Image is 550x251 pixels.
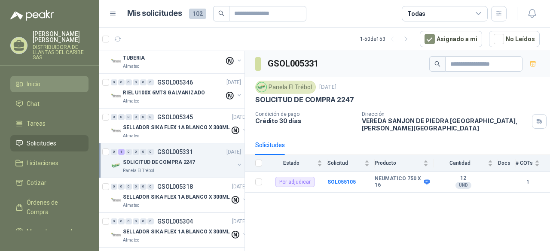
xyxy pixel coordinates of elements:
[407,9,425,18] div: Todas
[516,178,540,186] b: 1
[111,230,121,240] img: Company Logo
[111,112,248,139] a: 0 0 0 0 0 0 GSOL005345[DATE] Company LogoSELLADOR SIKA FLEX 1A BLANCO X 300MLAlmatec
[10,10,54,21] img: Logo peakr
[157,114,193,120] p: GSOL005345
[516,155,550,172] th: # COTs
[255,140,285,150] div: Solicitudes
[516,160,533,166] span: # COTs
[267,160,315,166] span: Estado
[10,194,89,220] a: Órdenes de Compra
[10,115,89,132] a: Tareas
[111,184,117,190] div: 0
[10,135,89,151] a: Solicitudes
[125,149,132,155] div: 0
[123,54,145,62] p: TUBERIA
[123,158,195,166] p: SOLICITUD DE COMPRA 2247
[10,155,89,171] a: Licitaciones
[375,175,422,189] b: NEUMATICO 750 X 16
[147,114,154,120] div: 0
[123,98,139,105] p: Almatec
[255,111,355,117] p: Condición de pago
[267,155,327,172] th: Estado
[118,79,125,85] div: 0
[27,99,40,109] span: Chat
[27,79,40,89] span: Inicio
[189,9,206,19] span: 102
[375,155,434,172] th: Producto
[111,42,243,70] a: 0 0 0 0 0 0 GSOL005429[DATE] Company LogoTUBERIAAlmatec
[232,183,247,191] p: [DATE]
[33,31,89,43] p: [PERSON_NAME] [PERSON_NAME]
[27,178,46,187] span: Cotizar
[275,177,315,187] div: Por adjudicar
[125,184,132,190] div: 0
[133,149,139,155] div: 0
[123,193,230,201] p: SELLADOR SIKA FLEX 1A BLANCO X 300ML
[111,56,121,67] img: Company Logo
[147,149,154,155] div: 0
[327,160,363,166] span: Solicitud
[111,126,121,136] img: Company Logo
[434,155,498,172] th: Cantidad
[232,113,247,121] p: [DATE]
[123,89,205,97] p: RIEL U100X 6MTS GALVANIZADO
[498,155,516,172] th: Docs
[157,79,193,85] p: GSOL005346
[123,237,139,244] p: Almatec
[27,198,80,217] span: Órdenes de Compra
[420,31,482,47] button: Asignado a mi
[123,63,139,70] p: Almatec
[111,114,117,120] div: 0
[218,10,224,16] span: search
[111,216,248,244] a: 0 0 0 0 0 0 GSOL005304[DATE] Company LogoSELLADOR SIKA FLEX 1A BLANCO X 300MLAlmatec
[125,79,132,85] div: 0
[111,195,121,206] img: Company Logo
[133,114,139,120] div: 0
[140,79,147,85] div: 0
[147,79,154,85] div: 0
[111,149,117,155] div: 0
[140,149,147,155] div: 0
[125,114,132,120] div: 0
[255,81,316,94] div: Panela El Trébol
[127,7,182,20] h1: Mis solicitudes
[434,175,493,182] b: 12
[111,181,248,209] a: 0 0 0 0 0 0 GSOL005318[DATE] Company LogoSELLADOR SIKA FLEX 1A BLANCO X 300MLAlmatec
[123,133,139,139] p: Almatec
[118,114,125,120] div: 0
[111,77,243,105] a: 0 0 0 0 0 0 GSOL005346[DATE] Company LogoRIEL U100X 6MTS GALVANIZADOAlmatec
[123,124,230,132] p: SELLADOR SIKA FLEX 1A BLANCO X 300ML
[111,91,121,101] img: Company Logo
[362,111,529,117] p: Dirección
[360,32,413,46] div: 1 - 50 de 153
[434,61,440,67] span: search
[255,95,354,104] p: SOLICITUD DE COMPRA 2247
[133,218,139,224] div: 0
[147,184,154,190] div: 0
[157,184,193,190] p: GSOL005318
[319,83,336,91] p: [DATE]
[10,96,89,112] a: Chat
[434,160,486,166] span: Cantidad
[118,184,125,190] div: 0
[111,160,121,171] img: Company Logo
[111,79,117,85] div: 0
[489,31,540,47] button: No Leídos
[140,218,147,224] div: 0
[10,224,89,240] a: Manuales y ayuda
[257,82,266,92] img: Company Logo
[27,119,46,128] span: Tareas
[118,218,125,224] div: 0
[268,57,320,70] h3: GSOL005331
[111,147,243,174] a: 0 1 0 0 0 0 GSOL005331[DATE] Company LogoSOLICITUD DE COMPRA 2247Panela El Trébol
[123,228,230,236] p: SELLADOR SIKA FLEX 1A BLANCO X 300ML
[118,149,125,155] div: 1
[27,139,56,148] span: Solicitudes
[157,218,193,224] p: GSOL005304
[455,182,471,189] div: UND
[125,218,132,224] div: 0
[327,155,375,172] th: Solicitud
[375,160,422,166] span: Producto
[10,175,89,191] a: Cotizar
[27,158,58,168] span: Licitaciones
